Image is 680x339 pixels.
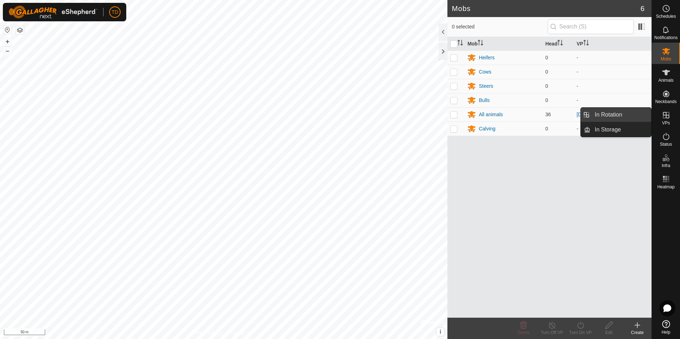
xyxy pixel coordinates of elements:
td: - [574,93,652,107]
a: Privacy Policy [196,330,222,336]
div: Edit [595,329,623,336]
div: Steers [479,82,493,90]
button: – [3,47,12,55]
p-sorticon: Activate to sort [557,41,563,47]
div: Cows [479,68,491,76]
span: In Rotation [595,111,622,119]
input: Search (S) [548,19,634,34]
span: 36 [545,112,551,117]
span: Status [660,142,672,146]
td: - [574,50,652,65]
td: - [574,122,652,136]
span: 0 [545,55,548,60]
div: Turn Off VP [538,329,566,336]
th: Mob [464,37,542,51]
span: Heatmap [657,185,675,189]
span: Delete [517,330,530,335]
button: i [436,328,444,336]
a: In Rotation [590,108,651,122]
a: Help [652,317,680,337]
span: Infra [662,163,670,168]
button: Reset Map [3,26,12,34]
span: Help [662,330,670,334]
a: In Storage [590,123,651,137]
div: All animals [479,111,503,118]
p-sorticon: Activate to sort [457,41,463,47]
span: 0 [545,83,548,89]
div: Heifers [479,54,494,61]
span: Schedules [656,14,676,18]
span: 0 selected [452,23,547,31]
img: Gallagher Logo [9,6,97,18]
span: TD [112,9,118,16]
td: - [574,65,652,79]
span: Animals [658,78,674,82]
button: + [3,37,12,46]
div: Create [623,329,652,336]
p-sorticon: Activate to sort [583,41,589,47]
li: In Storage [581,123,651,137]
span: VPs [662,121,670,125]
th: VP [574,37,652,51]
span: 0 [545,126,548,131]
li: In Rotation [581,108,651,122]
p-sorticon: Activate to sort [478,41,483,47]
button: Map Layers [16,26,24,34]
div: Bulls [479,97,489,104]
span: 6 [641,3,644,14]
span: 0 [545,69,548,75]
div: Calving [479,125,495,133]
a: [DATE] 072516 [577,112,610,117]
span: Notifications [654,36,678,40]
h2: Mobs [452,4,640,13]
span: i [440,329,441,335]
span: 0 [545,97,548,103]
span: Neckbands [655,99,676,104]
td: - [574,79,652,93]
th: Head [542,37,574,51]
span: In Storage [595,125,621,134]
div: Turn On VP [566,329,595,336]
span: Mobs [661,57,671,61]
a: Contact Us [231,330,252,336]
